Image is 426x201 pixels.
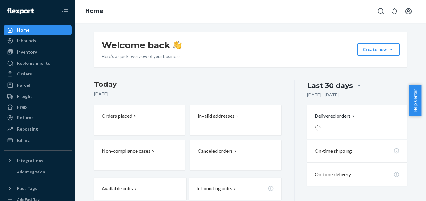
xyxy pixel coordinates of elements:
[190,105,281,135] button: Invalid addresses
[198,147,233,155] p: Canceled orders
[4,58,72,68] a: Replenishments
[17,71,32,77] div: Orders
[4,36,72,46] a: Inbounds
[4,168,72,176] a: Add Integration
[4,80,72,90] a: Parcel
[307,92,339,98] p: [DATE] - [DATE]
[17,38,36,44] div: Inbounds
[4,25,72,35] a: Home
[102,53,182,59] p: Here’s a quick overview of your business
[4,135,72,145] a: Billing
[315,112,356,120] button: Delivered orders
[17,137,30,143] div: Billing
[85,8,103,14] a: Home
[196,185,232,192] p: Inbounding units
[190,140,281,170] button: Canceled orders
[357,43,400,56] button: Create new
[173,41,182,49] img: hand-wave emoji
[198,112,235,120] p: Invalid addresses
[7,8,34,14] img: Flexport logo
[388,5,401,18] button: Open notifications
[102,39,182,51] h1: Welcome back
[4,183,72,193] button: Fast Tags
[4,124,72,134] a: Reporting
[17,60,50,66] div: Replenishments
[17,185,37,192] div: Fast Tags
[17,126,38,132] div: Reporting
[307,81,353,90] div: Last 30 days
[4,91,72,101] a: Freight
[80,2,108,20] ol: breadcrumbs
[17,49,37,55] div: Inventory
[94,91,281,97] p: [DATE]
[17,169,45,174] div: Add Integration
[102,185,133,192] p: Available units
[315,147,352,155] p: On-time shipping
[94,140,185,170] button: Non-compliance cases
[17,27,29,33] div: Home
[102,112,132,120] p: Orders placed
[17,157,43,164] div: Integrations
[59,5,72,18] button: Close Navigation
[4,156,72,166] button: Integrations
[409,85,421,116] button: Help Center
[17,104,27,110] div: Prep
[94,105,185,135] button: Orders placed
[4,47,72,57] a: Inventory
[102,147,151,155] p: Non-compliance cases
[4,69,72,79] a: Orders
[4,113,72,123] a: Returns
[94,80,281,90] h3: Today
[4,102,72,112] a: Prep
[402,5,415,18] button: Open account menu
[17,82,30,88] div: Parcel
[94,178,186,200] button: Available units
[17,93,32,100] div: Freight
[17,115,34,121] div: Returns
[189,178,281,200] button: Inbounding units
[375,5,387,18] button: Open Search Box
[315,171,351,178] p: On-time delivery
